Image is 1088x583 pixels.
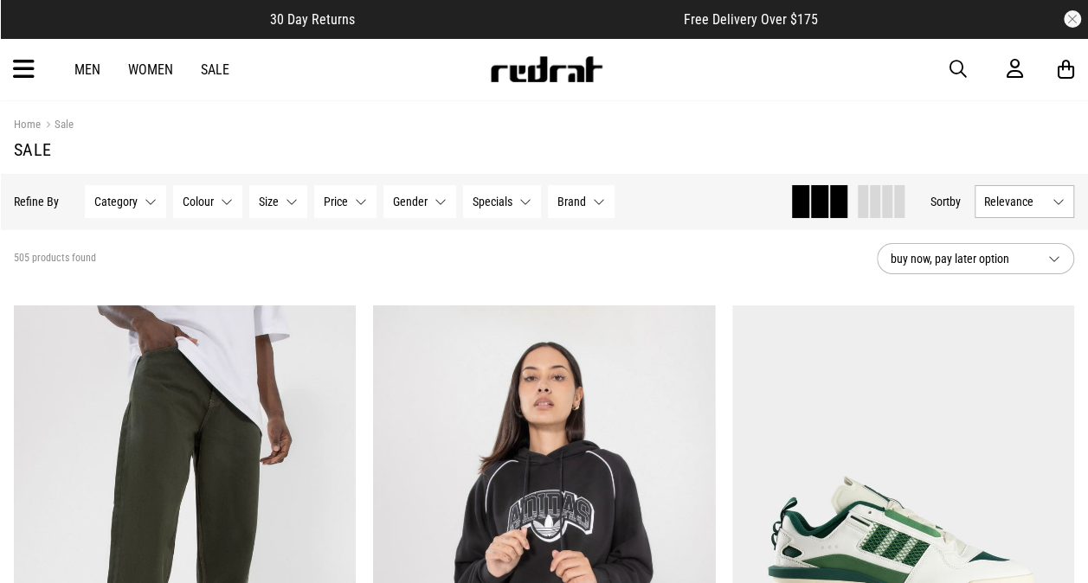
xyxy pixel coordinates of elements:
[14,7,66,59] button: Open LiveChat chat widget
[85,185,166,218] button: Category
[314,185,377,218] button: Price
[14,139,1074,160] h1: Sale
[930,191,961,212] button: Sortby
[173,185,242,218] button: Colour
[891,248,1034,269] span: buy now, pay later option
[473,195,512,208] span: Specials
[41,118,74,134] a: Sale
[393,195,428,208] span: Gender
[324,195,348,208] span: Price
[259,195,279,208] span: Size
[128,61,173,78] a: Women
[201,61,229,78] a: Sale
[14,195,59,208] p: Refine By
[14,118,41,131] a: Home
[557,195,586,208] span: Brand
[74,61,100,78] a: Men
[950,195,961,208] span: by
[975,185,1074,218] button: Relevance
[270,11,355,28] span: 30 Day Returns
[463,185,541,218] button: Specials
[183,195,214,208] span: Colour
[877,243,1074,274] button: buy now, pay later option
[249,185,307,218] button: Size
[94,195,138,208] span: Category
[489,56,603,82] img: Redrat logo
[684,11,818,28] span: Free Delivery Over $175
[14,252,96,266] span: 505 products found
[383,185,456,218] button: Gender
[548,185,615,218] button: Brand
[389,10,649,28] iframe: Customer reviews powered by Trustpilot
[984,195,1046,208] span: Relevance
